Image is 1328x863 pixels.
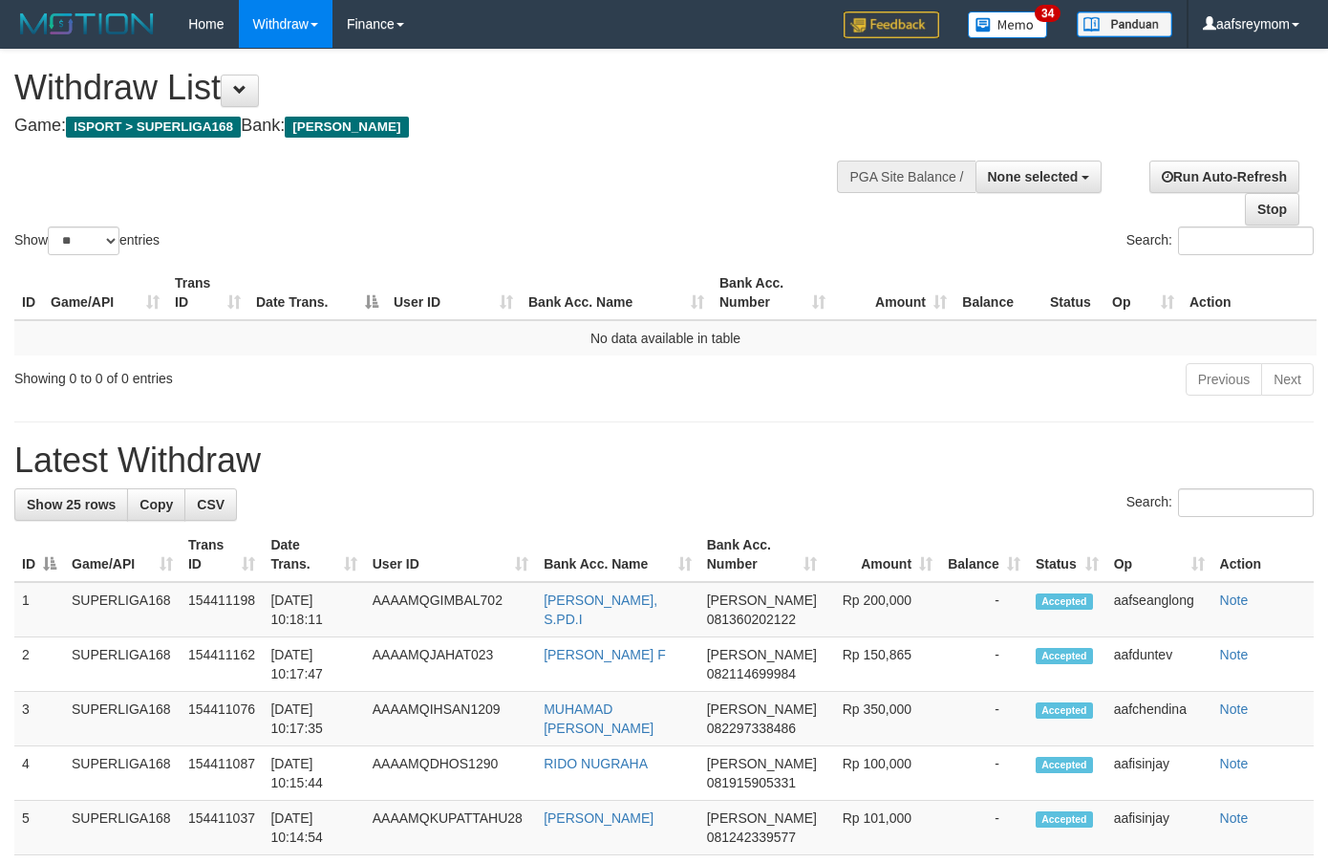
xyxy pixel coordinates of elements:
[27,497,116,512] span: Show 25 rows
[64,528,181,582] th: Game/API: activate to sort column ascending
[14,528,64,582] th: ID: activate to sort column descending
[1106,637,1212,692] td: aafduntev
[263,746,364,801] td: [DATE] 10:15:44
[1106,528,1212,582] th: Op: activate to sort column ascending
[940,637,1028,692] td: -
[64,746,181,801] td: SUPERLIGA168
[365,637,536,692] td: AAAAMQJAHAT023
[1220,701,1249,717] a: Note
[14,10,160,38] img: MOTION_logo.png
[14,266,43,320] th: ID
[386,266,521,320] th: User ID: activate to sort column ascending
[940,582,1028,637] td: -
[1126,488,1314,517] label: Search:
[263,692,364,746] td: [DATE] 10:17:35
[184,488,237,521] a: CSV
[544,701,653,736] a: MUHAMAD [PERSON_NAME]
[536,528,699,582] th: Bank Acc. Name: activate to sort column ascending
[14,801,64,855] td: 5
[365,528,536,582] th: User ID: activate to sort column ascending
[1036,648,1093,664] span: Accepted
[975,161,1103,193] button: None selected
[940,528,1028,582] th: Balance: activate to sort column ascending
[1220,593,1249,608] a: Note
[1035,5,1060,22] span: 34
[707,666,796,681] span: Copy 082114699984 to clipboard
[1036,593,1093,610] span: Accepted
[1182,266,1317,320] th: Action
[968,11,1048,38] img: Button%20Memo.svg
[1042,266,1104,320] th: Status
[544,756,648,771] a: RIDO NUGRAHA
[707,612,796,627] span: Copy 081360202122 to clipboard
[1178,488,1314,517] input: Search:
[544,810,653,826] a: [PERSON_NAME]
[64,637,181,692] td: SUPERLIGA168
[1036,757,1093,773] span: Accepted
[64,692,181,746] td: SUPERLIGA168
[825,637,940,692] td: Rp 150,865
[825,528,940,582] th: Amount: activate to sort column ascending
[14,488,128,521] a: Show 25 rows
[14,692,64,746] td: 3
[181,746,263,801] td: 154411087
[712,266,833,320] th: Bank Acc. Number: activate to sort column ascending
[263,801,364,855] td: [DATE] 10:14:54
[825,582,940,637] td: Rp 200,000
[248,266,386,320] th: Date Trans.: activate to sort column descending
[1186,363,1262,396] a: Previous
[14,361,539,388] div: Showing 0 to 0 of 0 entries
[14,442,1314,480] h1: Latest Withdraw
[833,266,954,320] th: Amount: activate to sort column ascending
[1036,811,1093,828] span: Accepted
[954,266,1042,320] th: Balance
[1126,227,1314,255] label: Search:
[707,830,796,845] span: Copy 081242339577 to clipboard
[837,161,975,193] div: PGA Site Balance /
[699,528,825,582] th: Bank Acc. Number: activate to sort column ascending
[1106,692,1212,746] td: aafchendina
[1149,161,1299,193] a: Run Auto-Refresh
[1036,702,1093,719] span: Accepted
[285,117,408,138] span: [PERSON_NAME]
[43,266,167,320] th: Game/API: activate to sort column ascending
[127,488,185,521] a: Copy
[707,701,817,717] span: [PERSON_NAME]
[844,11,939,38] img: Feedback.jpg
[1106,801,1212,855] td: aafisinjay
[64,801,181,855] td: SUPERLIGA168
[1106,746,1212,801] td: aafisinjay
[14,582,64,637] td: 1
[14,117,867,136] h4: Game: Bank:
[181,801,263,855] td: 154411037
[263,528,364,582] th: Date Trans.: activate to sort column ascending
[940,801,1028,855] td: -
[1077,11,1172,37] img: panduan.png
[707,775,796,790] span: Copy 081915905331 to clipboard
[544,647,666,662] a: [PERSON_NAME] F
[825,801,940,855] td: Rp 101,000
[940,692,1028,746] td: -
[139,497,173,512] span: Copy
[707,647,817,662] span: [PERSON_NAME]
[167,266,248,320] th: Trans ID: activate to sort column ascending
[14,320,1317,356] td: No data available in table
[1220,756,1249,771] a: Note
[1212,528,1314,582] th: Action
[14,637,64,692] td: 2
[181,582,263,637] td: 154411198
[263,582,364,637] td: [DATE] 10:18:11
[181,528,263,582] th: Trans ID: activate to sort column ascending
[14,69,867,107] h1: Withdraw List
[940,746,1028,801] td: -
[14,746,64,801] td: 4
[1220,810,1249,826] a: Note
[544,593,657,627] a: [PERSON_NAME], S.PD.I
[988,169,1079,184] span: None selected
[1178,227,1314,255] input: Search:
[707,756,817,771] span: [PERSON_NAME]
[365,801,536,855] td: AAAAMQKUPATTAHU28
[1106,582,1212,637] td: aafseanglong
[365,582,536,637] td: AAAAMQGIMBAL702
[66,117,241,138] span: ISPORT > SUPERLIGA168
